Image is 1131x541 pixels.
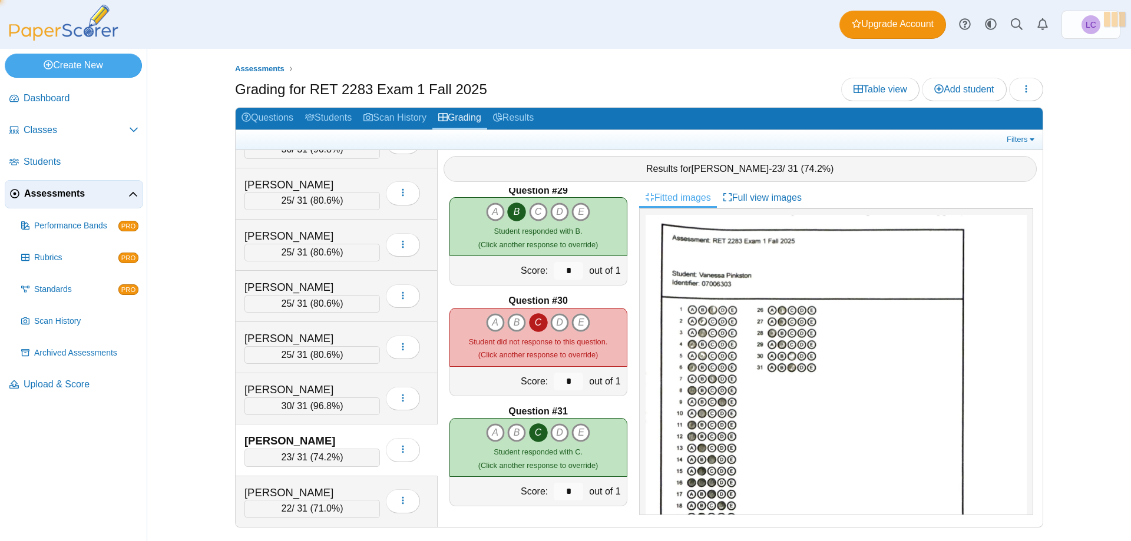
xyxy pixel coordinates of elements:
div: / 31 ( ) [244,244,380,261]
i: E [571,423,590,442]
a: Filters [1004,134,1040,145]
a: Create New [5,54,142,77]
div: [PERSON_NAME] [244,382,362,397]
span: Student responded with B. [494,227,583,235]
span: Upload & Score [24,378,138,391]
span: 96.8% [313,401,340,411]
b: Question #29 [508,184,567,197]
a: Performance Bands PRO [16,212,143,240]
span: Archived Assessments [34,347,138,359]
a: Assessments [5,180,143,208]
div: out of 1 [586,367,626,396]
a: Scan History [16,307,143,336]
div: Results for - / 31 ( ) [444,156,1037,182]
small: (Click another response to override) [478,447,598,469]
a: Upgrade Account [839,11,946,39]
a: Classes [5,117,143,145]
span: Student responded with C. [494,447,583,456]
span: 74.2% [313,452,340,462]
span: 80.6% [313,195,340,205]
span: 80.6% [313,350,340,360]
i: D [550,313,569,332]
div: Score: [450,367,551,396]
div: / 31 ( ) [244,295,380,313]
span: 71.0% [313,503,340,513]
span: 74.2% [804,164,831,174]
a: Rubrics PRO [16,244,143,272]
span: Performance Bands [34,220,118,232]
span: Rubrics [34,252,118,264]
h1: Grading for RET 2283 Exam 1 Fall 2025 [235,79,487,99]
div: [PERSON_NAME] [244,228,362,244]
span: 80.6% [313,247,340,257]
b: Question #31 [508,405,567,418]
i: B [507,203,526,221]
span: Table view [854,84,907,94]
a: Dashboard [5,85,143,113]
span: PRO [118,284,138,295]
span: 25 [282,350,292,360]
span: 23 [772,164,782,174]
div: [PERSON_NAME] [244,177,362,192]
i: E [571,203,590,221]
span: Students [24,155,138,168]
a: Add student [922,78,1006,101]
span: Dashboard [24,92,138,105]
img: PaperScorer [5,5,123,41]
div: / 31 ( ) [244,449,380,466]
a: Upload & Score [5,371,143,399]
div: [PERSON_NAME] [244,331,362,346]
i: A [486,423,505,442]
span: Standards [34,284,118,296]
span: Leah Carlson [1082,15,1100,34]
i: C [529,313,548,332]
span: 25 [282,247,292,257]
div: / 31 ( ) [244,397,380,415]
div: / 31 ( ) [244,500,380,517]
div: / 31 ( ) [244,141,380,158]
span: 25 [282,298,292,308]
a: Scan History [358,108,432,130]
span: 25 [282,195,292,205]
a: Standards PRO [16,276,143,304]
div: [PERSON_NAME] [244,280,362,295]
i: B [507,423,526,442]
a: Questions [236,108,299,130]
a: Assessments [232,62,287,77]
span: 23 [282,452,292,462]
div: / 31 ( ) [244,192,380,210]
div: [PERSON_NAME] [244,485,362,500]
a: Students [299,108,358,130]
span: Leah Carlson [1086,21,1096,29]
i: A [486,203,505,221]
i: D [550,423,569,442]
i: C [529,423,548,442]
span: 30 [282,401,292,411]
a: Leah Carlson [1061,11,1120,39]
span: Add student [934,84,994,94]
a: Alerts [1030,12,1056,38]
div: Score: [450,256,551,285]
span: Student did not response to this question. [469,337,607,346]
i: C [529,203,548,221]
a: Table view [841,78,920,101]
i: A [486,313,505,332]
a: Students [5,148,143,177]
a: PaperScorer [5,32,123,42]
a: Full view images [717,188,808,208]
span: Assessments [235,64,285,73]
div: Score: [450,477,551,506]
span: 22 [282,503,292,513]
span: [PERSON_NAME] [692,164,769,174]
span: PRO [118,253,138,263]
a: Grading [432,108,487,130]
div: / 31 ( ) [244,346,380,364]
div: out of 1 [586,256,626,285]
a: Results [487,108,540,130]
i: E [571,313,590,332]
i: D [550,203,569,221]
div: [PERSON_NAME] [244,433,362,449]
a: Fitted images [639,188,717,208]
span: Upgrade Account [852,18,934,31]
div: out of 1 [586,477,626,506]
